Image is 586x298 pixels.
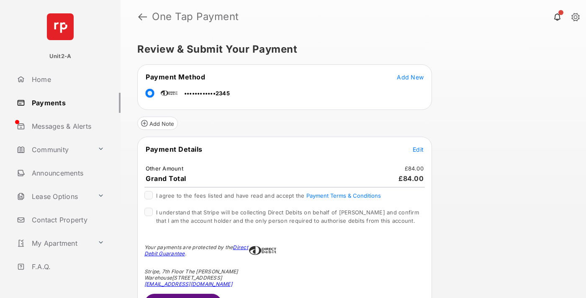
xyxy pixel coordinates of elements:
[145,165,184,172] td: Other Amount
[398,174,424,183] span: £84.00
[144,281,232,287] a: [EMAIL_ADDRESS][DOMAIN_NAME]
[146,174,186,183] span: Grand Total
[13,69,121,89] a: Home
[47,13,74,40] img: svg+xml;base64,PHN2ZyB4bWxucz0iaHR0cDovL3d3dy53My5vcmcvMjAwMC9zdmciIHdpZHRoPSI2NCIgaGVpZ2h0PSI2NC...
[146,73,205,81] span: Payment Method
[13,210,121,230] a: Contact Property
[306,192,381,199] button: I agree to the fees listed and have read and accept the
[156,209,419,224] span: I understand that Stripe will be collecting Direct Debits on behalf of [PERSON_NAME] and confirm ...
[137,117,178,130] button: Add Note
[144,244,248,257] a: Direct Debit Guarantee
[13,116,121,136] a: Messages & Alerts
[397,74,424,81] span: Add New
[13,163,121,183] a: Announcements
[152,12,239,22] strong: One Tap Payment
[137,44,563,54] h5: Review & Submit Your Payment
[13,233,94,253] a: My Apartment
[13,93,121,113] a: Payments
[184,90,230,97] span: ••••••••••••2345
[144,268,249,287] div: Stripe, 7th Floor The [PERSON_NAME] Warehouse [STREET_ADDRESS]
[413,145,424,153] button: Edit
[146,145,203,153] span: Payment Details
[404,165,424,172] td: £84.00
[13,257,121,277] a: F.A.Q.
[397,73,424,81] button: Add New
[144,244,249,257] div: Your payments are protected by the .
[13,186,94,206] a: Lease Options
[13,140,94,160] a: Community
[49,52,72,61] p: Unit2-A
[156,192,381,199] span: I agree to the fees listed and have read and accept the
[413,146,424,153] span: Edit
